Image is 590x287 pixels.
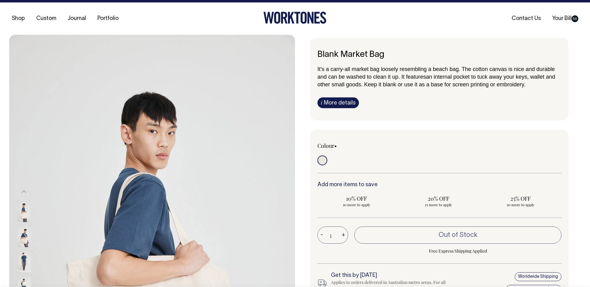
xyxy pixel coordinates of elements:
h6: Blank Market Bag [317,50,561,60]
a: Journal [65,14,88,24]
span: 55 [572,15,578,22]
span: 50 more to apply [484,202,557,207]
button: Previous [19,185,29,199]
button: + [339,229,348,241]
img: natural [17,226,31,247]
span: Free Express Shipping Applied [354,247,561,255]
h6: Add more items to save [317,182,561,188]
button: - [317,229,326,241]
input: 25% OFF 50 more to apply [481,193,560,209]
img: natural [17,251,31,273]
span: i [321,99,322,106]
span: t features [403,74,426,80]
span: • [334,142,337,149]
div: Colour [317,142,415,149]
img: natural [17,201,31,222]
button: Out of Stock [354,226,561,244]
a: Portfolio [95,14,121,24]
span: 25% OFF [484,195,557,202]
a: Custom [34,14,59,24]
span: 10% OFF [321,195,393,202]
h6: Get this by [DATE] [331,273,451,279]
span: 25 more to apply [403,202,475,207]
span: 20% OFF [403,195,475,202]
span: It's a carry-all market bag loosely resembling a beach bag. The cotton canvas is nice and durable... [317,66,555,80]
input: 20% OFF 25 more to apply [399,193,478,209]
a: Shop [9,14,27,24]
span: an internal pocket to tuck away your keys, wallet and other small goods. Keep it blank or use it ... [317,74,555,88]
input: 10% OFF 10 more to apply [317,193,396,209]
span: Out of Stock [439,232,478,238]
a: Contact Us [509,14,543,24]
span: 10 more to apply [321,202,393,207]
a: Your Bill55 [550,14,581,24]
a: iMore details [317,97,359,108]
